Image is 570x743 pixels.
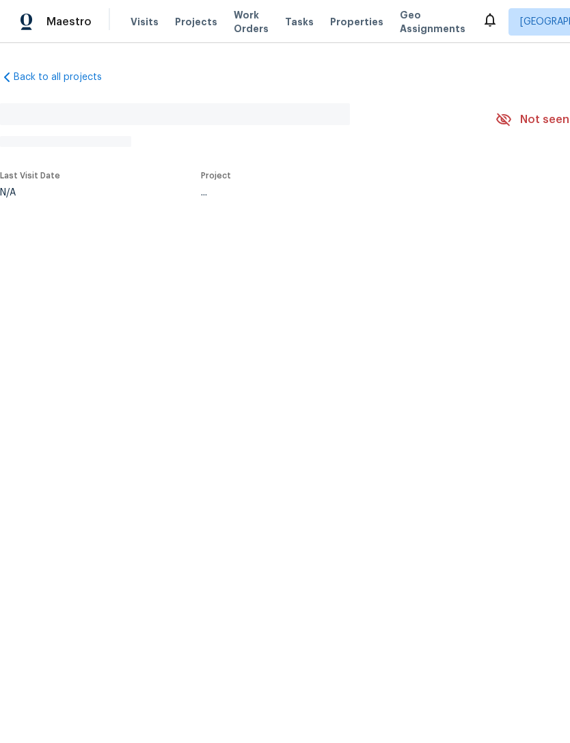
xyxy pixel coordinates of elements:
[175,15,217,29] span: Projects
[330,15,383,29] span: Properties
[131,15,159,29] span: Visits
[234,8,269,36] span: Work Orders
[400,8,465,36] span: Geo Assignments
[285,17,314,27] span: Tasks
[46,15,92,29] span: Maestro
[201,172,231,180] span: Project
[201,188,463,198] div: ...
